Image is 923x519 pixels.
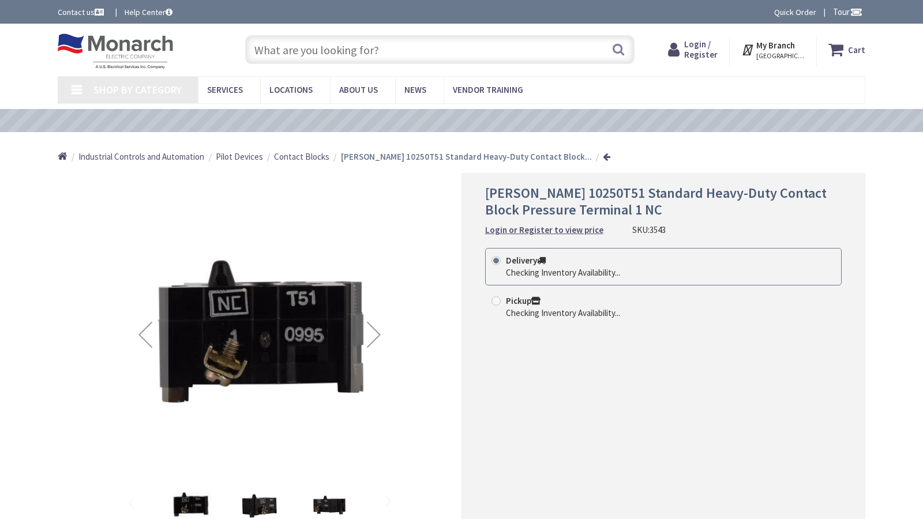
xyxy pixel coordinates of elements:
strong: Login or Register to view price [485,224,603,235]
div: My Branch [GEOGRAPHIC_DATA], [GEOGRAPHIC_DATA] [741,39,805,60]
div: Next [351,197,397,472]
a: Login / Register [668,39,718,60]
strong: Delivery [506,255,546,266]
div: Checking Inventory Availability... [506,307,620,319]
strong: Cart [848,39,865,60]
div: Checking Inventory Availability... [506,266,620,279]
a: Quick Order [774,6,816,18]
a: Contact Blocks [274,151,329,163]
span: 3543 [650,224,666,235]
span: [PERSON_NAME] 10250T51 Standard Heavy-Duty Contact Block Pressure Terminal 1 NC [485,184,827,219]
a: Industrial Controls and Automation [78,151,204,163]
strong: My Branch [756,40,795,51]
a: VIEW OUR VIDEO TRAINING LIBRARY [352,115,553,127]
img: Eaton 10250T51 Standard Heavy-Duty Contact Block Pressure Terminal 1 NC [122,197,397,472]
img: Monarch Electric Company [58,33,173,69]
a: Help Center [125,6,172,18]
span: About Us [339,84,378,95]
input: What are you looking for? [245,35,635,64]
div: SKU: [632,224,666,236]
span: Shop By Category [93,83,182,96]
a: Pilot Devices [216,151,263,163]
span: News [404,84,426,95]
span: Services [207,84,243,95]
span: [GEOGRAPHIC_DATA], [GEOGRAPHIC_DATA] [756,51,805,61]
span: Vendor Training [453,84,523,95]
span: Login / Register [684,39,718,60]
span: Contact Blocks [274,151,329,162]
a: Login or Register to view price [485,224,603,236]
a: Cart [828,39,865,60]
span: Pilot Devices [216,151,263,162]
div: Previous [122,197,168,472]
span: Industrial Controls and Automation [78,151,204,162]
a: Contact us [58,6,106,18]
strong: Pickup [506,295,541,306]
span: Tour [833,6,862,17]
strong: [PERSON_NAME] 10250T51 Standard Heavy-Duty Contact Block... [341,151,592,162]
span: Locations [269,84,313,95]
